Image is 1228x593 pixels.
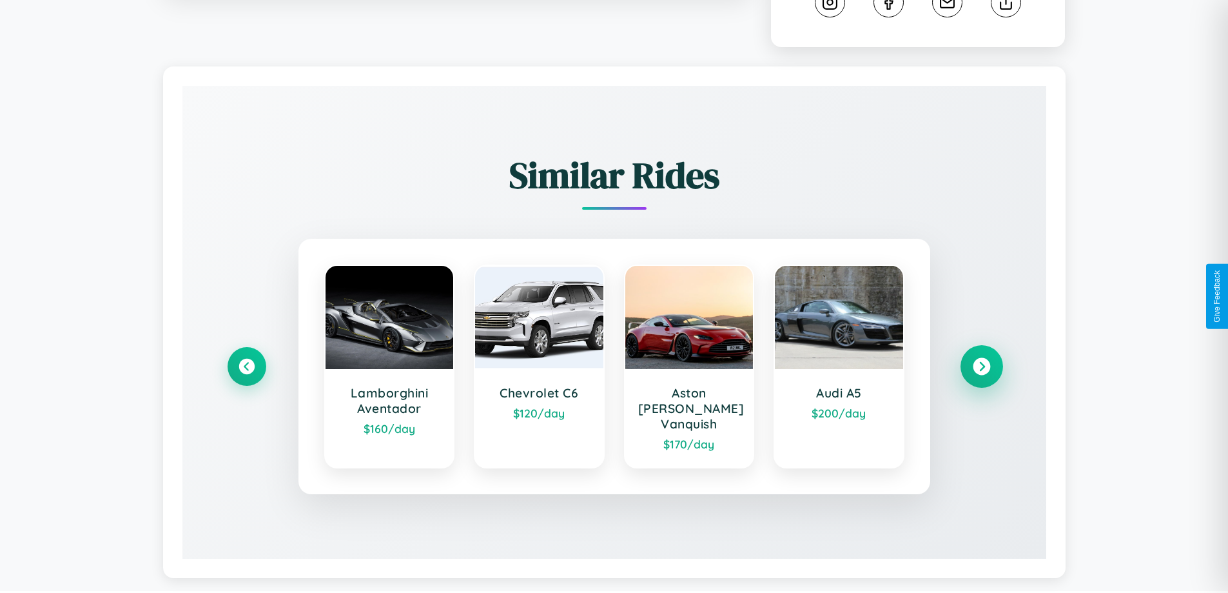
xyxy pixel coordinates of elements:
h3: Aston [PERSON_NAME] Vanquish [638,385,741,432]
div: $ 120 /day [488,406,590,420]
div: $ 160 /day [338,421,441,436]
div: $ 170 /day [638,437,741,451]
a: Chevrolet C6$120/day [474,265,605,468]
a: Aston [PERSON_NAME] Vanquish$170/day [624,265,755,468]
h2: Similar Rides [228,150,1001,200]
div: Give Feedback [1213,270,1222,323]
h3: Audi A5 [788,385,890,401]
a: Audi A5$200/day [774,265,904,468]
div: $ 200 /day [788,406,890,420]
h3: Chevrolet C6 [488,385,590,401]
a: Lamborghini Aventador$160/day [324,265,455,468]
h3: Lamborghini Aventador [338,385,441,416]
